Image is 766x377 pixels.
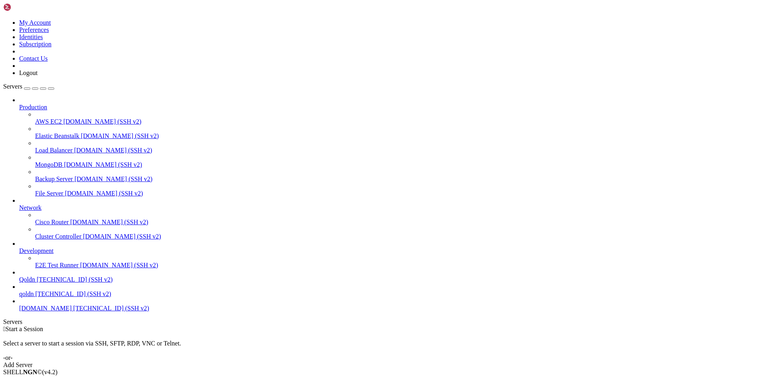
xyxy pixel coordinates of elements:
[19,34,43,40] a: Identities
[35,183,763,197] li: File Server [DOMAIN_NAME] (SSH v2)
[6,326,43,332] span: Start a Session
[35,118,62,125] span: AWS EC2
[35,161,62,168] span: MongoDB
[35,132,79,139] span: Elastic Beanstalk
[35,161,763,168] a: MongoDB [DOMAIN_NAME] (SSH v2)
[35,290,111,297] span: [TECHNICAL_ID] (SSH v2)
[35,262,79,268] span: E2E Test Runner
[35,226,763,240] li: Cluster Controller [DOMAIN_NAME] (SSH v2)
[35,118,763,125] a: AWS EC2 [DOMAIN_NAME] (SSH v2)
[35,190,63,197] span: File Server
[35,147,763,154] a: Load Balancer [DOMAIN_NAME] (SSH v2)
[80,262,158,268] span: [DOMAIN_NAME] (SSH v2)
[35,262,763,269] a: E2E Test Runner [DOMAIN_NAME] (SSH v2)
[35,211,763,226] li: Cisco Router [DOMAIN_NAME] (SSH v2)
[65,190,143,197] span: [DOMAIN_NAME] (SSH v2)
[35,125,763,140] li: Elastic Beanstalk [DOMAIN_NAME] (SSH v2)
[19,298,763,312] li: [DOMAIN_NAME] [TECHNICAL_ID] (SSH v2)
[19,19,51,26] a: My Account
[75,176,153,182] span: [DOMAIN_NAME] (SSH v2)
[35,176,73,182] span: Backup Server
[35,219,763,226] a: Cisco Router [DOMAIN_NAME] (SSH v2)
[3,326,6,332] span: 
[19,276,763,283] a: Qoldn [TECHNICAL_ID] (SSH v2)
[19,104,47,111] span: Production
[19,104,763,111] a: Production
[19,305,763,312] a: [DOMAIN_NAME] [TECHNICAL_ID] (SSH v2)
[3,333,763,361] div: Select a server to start a session via SSH, SFTP, RDP, VNC or Telnet. -or-
[35,168,763,183] li: Backup Server [DOMAIN_NAME] (SSH v2)
[3,369,57,375] span: SHELL ©
[19,247,763,255] a: Development
[35,219,69,225] span: Cisco Router
[19,305,72,312] span: [DOMAIN_NAME]
[19,69,38,76] a: Logout
[81,132,159,139] span: [DOMAIN_NAME] (SSH v2)
[37,276,113,283] span: [TECHNICAL_ID] (SSH v2)
[19,55,48,62] a: Contact Us
[19,26,49,33] a: Preferences
[19,290,34,297] span: qoldn
[63,118,142,125] span: [DOMAIN_NAME] (SSH v2)
[35,132,763,140] a: Elastic Beanstalk [DOMAIN_NAME] (SSH v2)
[35,233,763,240] a: Cluster Controller [DOMAIN_NAME] (SSH v2)
[19,269,763,283] li: Qoldn [TECHNICAL_ID] (SSH v2)
[35,154,763,168] li: MongoDB [DOMAIN_NAME] (SSH v2)
[3,361,763,369] div: Add Server
[35,255,763,269] li: E2E Test Runner [DOMAIN_NAME] (SSH v2)
[19,290,763,298] a: qoldn [TECHNICAL_ID] (SSH v2)
[35,140,763,154] li: Load Balancer [DOMAIN_NAME] (SSH v2)
[70,219,148,225] span: [DOMAIN_NAME] (SSH v2)
[3,318,763,326] div: Servers
[42,369,58,375] span: 4.2.0
[19,197,763,240] li: Network
[74,147,152,154] span: [DOMAIN_NAME] (SSH v2)
[19,240,763,269] li: Development
[19,276,35,283] span: Qoldn
[35,176,763,183] a: Backup Server [DOMAIN_NAME] (SSH v2)
[35,190,763,197] a: File Server [DOMAIN_NAME] (SSH v2)
[3,3,49,11] img: Shellngn
[19,247,53,254] span: Development
[35,233,81,240] span: Cluster Controller
[19,41,51,47] a: Subscription
[35,147,73,154] span: Load Balancer
[19,97,763,197] li: Production
[19,283,763,298] li: qoldn [TECHNICAL_ID] (SSH v2)
[3,83,54,90] a: Servers
[64,161,142,168] span: [DOMAIN_NAME] (SSH v2)
[19,204,41,211] span: Network
[83,233,161,240] span: [DOMAIN_NAME] (SSH v2)
[19,204,763,211] a: Network
[3,83,22,90] span: Servers
[35,111,763,125] li: AWS EC2 [DOMAIN_NAME] (SSH v2)
[23,369,38,375] b: NGN
[73,305,149,312] span: [TECHNICAL_ID] (SSH v2)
